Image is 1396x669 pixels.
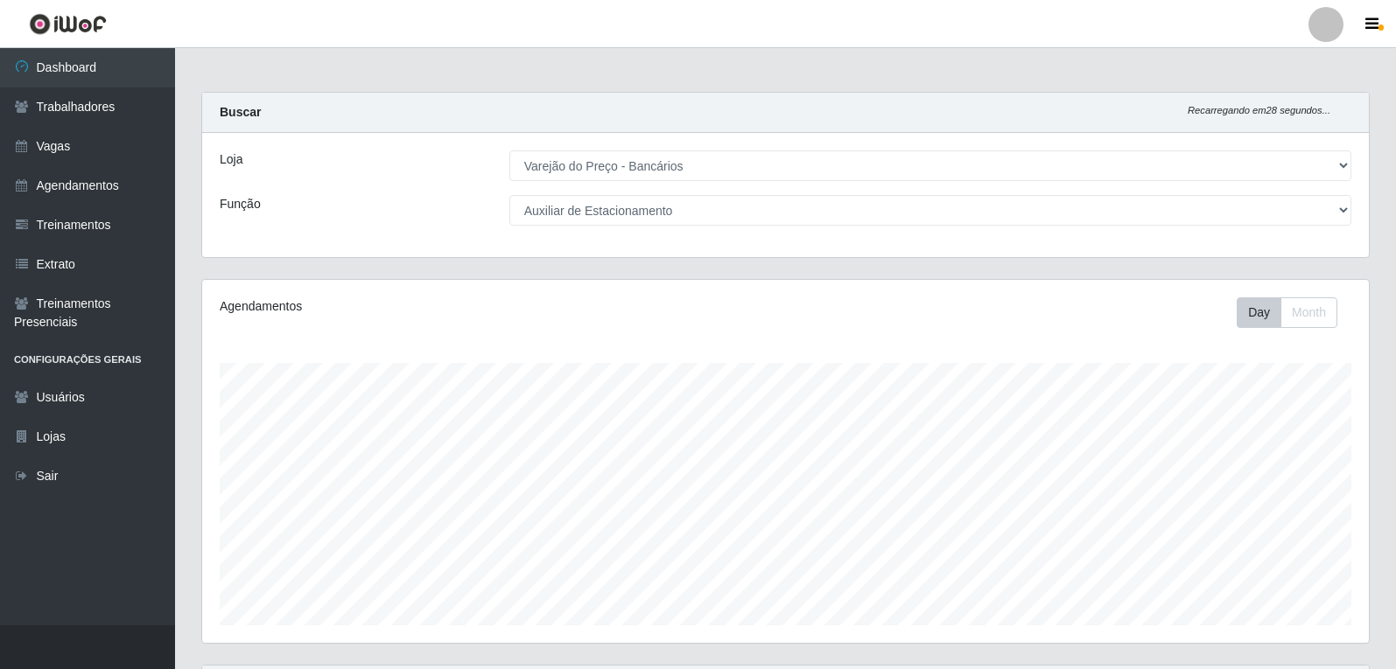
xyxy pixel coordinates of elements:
[1280,297,1337,328] button: Month
[220,297,676,316] div: Agendamentos
[1188,105,1330,115] i: Recarregando em 28 segundos...
[220,105,261,119] strong: Buscar
[29,13,107,35] img: CoreUI Logo
[1237,297,1281,328] button: Day
[1237,297,1337,328] div: First group
[1237,297,1351,328] div: Toolbar with button groups
[220,195,261,213] label: Função
[220,150,242,169] label: Loja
